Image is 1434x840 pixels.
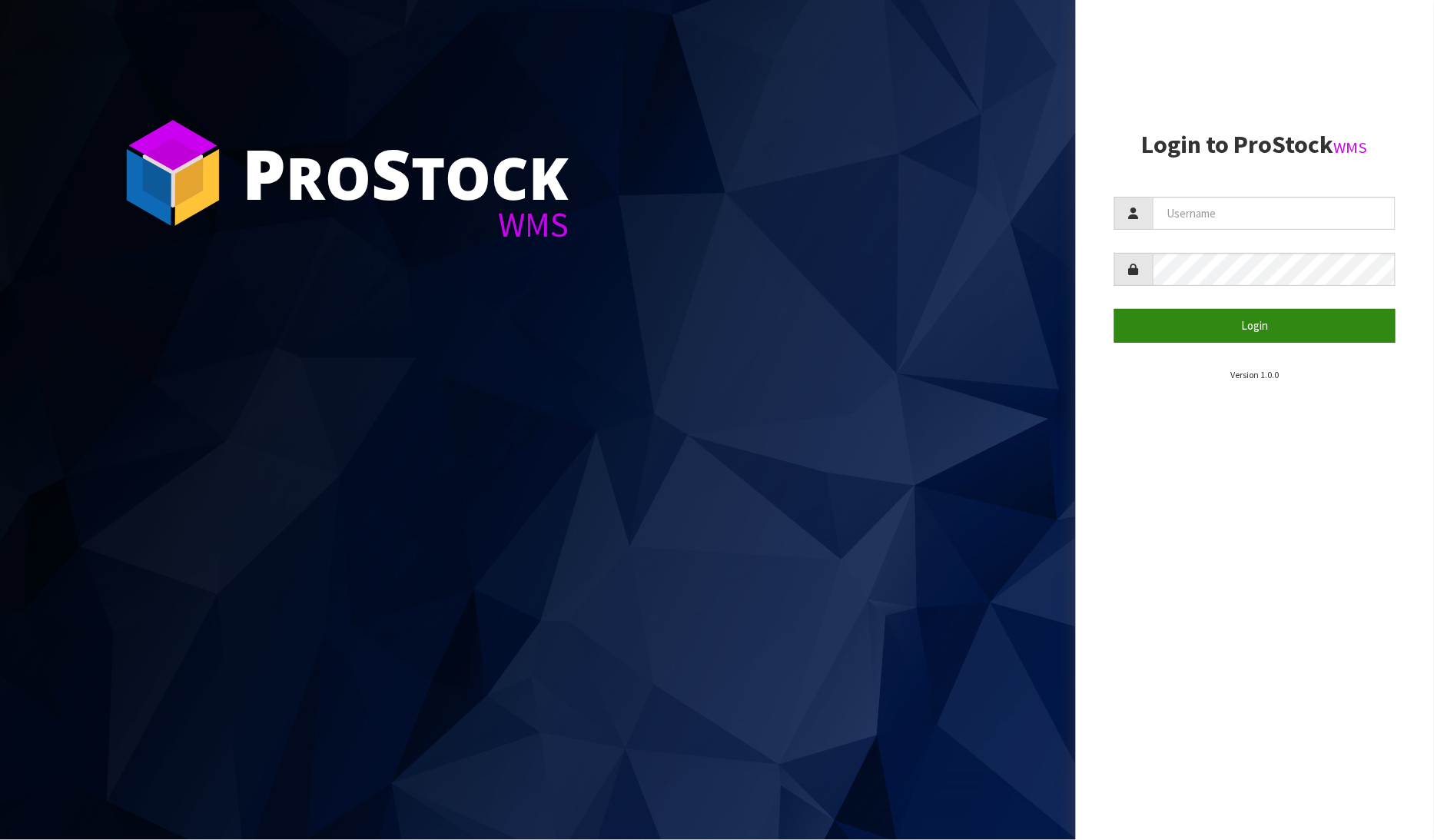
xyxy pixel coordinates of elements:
button: Login [1114,309,1396,342]
span: P [242,126,286,220]
div: WMS [242,208,569,242]
span: S [371,126,411,220]
div: ro tock [242,138,569,208]
h2: Login to ProStock [1114,131,1396,158]
small: WMS [1334,138,1368,158]
small: Version 1.0.0 [1230,369,1279,380]
input: Username [1153,197,1396,230]
img: ProStock Cube [115,115,231,231]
